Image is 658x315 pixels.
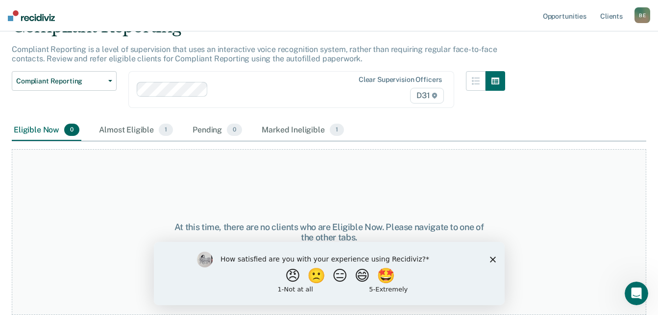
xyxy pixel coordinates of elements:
[410,88,444,104] span: D31
[12,120,81,141] div: Eligible Now0
[634,7,650,23] div: B E
[330,124,344,136] span: 1
[16,77,104,85] span: Compliant Reporting
[191,120,244,141] div: Pending0
[97,120,175,141] div: Almost Eligible1
[159,124,173,136] span: 1
[8,10,55,21] img: Recidiviz
[154,242,505,305] iframe: Survey by Kim from Recidiviz
[12,45,497,63] p: Compliant Reporting is a level of supervision that uses an interactive voice recognition system, ...
[227,124,242,136] span: 0
[260,120,346,141] div: Marked Ineligible1
[634,7,650,23] button: BE
[64,124,79,136] span: 0
[171,222,487,243] div: At this time, there are no clients who are Eligible Now. Please navigate to one of the other tabs.
[359,76,442,84] div: Clear supervision officers
[12,71,117,91] button: Compliant Reporting
[625,282,648,305] iframe: Intercom live chat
